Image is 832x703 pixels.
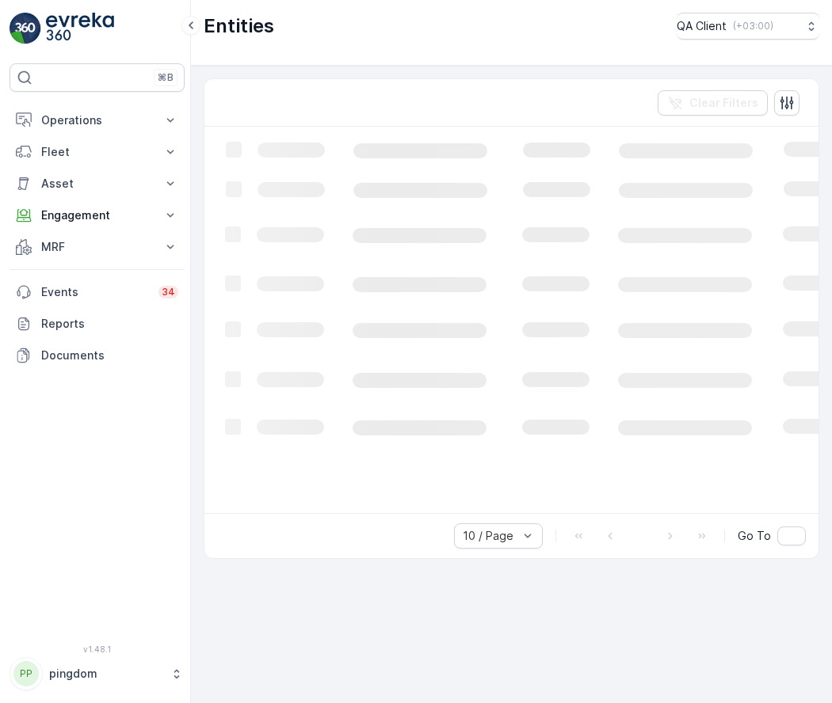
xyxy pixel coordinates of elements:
p: 34 [162,286,175,298]
a: Documents [10,340,185,371]
button: PPpingdom [10,657,185,690]
p: ⌘B [158,71,174,84]
img: logo_light-DOdMpM7g.png [46,13,114,44]
button: MRF [10,231,185,263]
button: Asset [10,168,185,199]
a: Events34 [10,276,185,308]
p: Engagement [41,207,153,223]
div: PP [13,661,39,686]
span: v 1.48.1 [10,644,185,654]
button: QA Client(+03:00) [677,13,819,40]
button: Engagement [10,199,185,231]
p: Fleet [41,144,153,160]
button: Clear Filters [658,90,768,116]
p: Operations [41,112,153,128]
p: Events [41,284,149,300]
p: Clear Filters [689,95,758,111]
p: Reports [41,316,178,332]
p: pingdom [49,666,162,682]
p: QA Client [677,18,727,34]
p: Entities [204,13,274,39]
p: Documents [41,348,178,363]
button: Operations [10,104,185,136]
p: ( +03:00 ) [733,20,773,32]
img: logo [10,13,41,44]
span: Go To [738,528,771,544]
p: Asset [41,176,153,192]
button: Fleet [10,136,185,168]
a: Reports [10,308,185,340]
p: MRF [41,239,153,255]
